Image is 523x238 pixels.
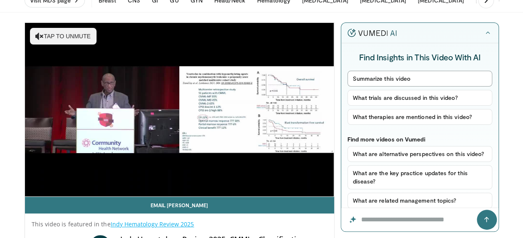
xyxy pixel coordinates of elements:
[30,28,97,45] button: Tap to unmute
[111,220,194,228] a: Indy Hematology Review 2025
[347,165,492,189] button: What are the key practice updates for this disease?
[347,136,492,143] p: Find more videos on Vumedi
[25,197,334,213] a: Email [PERSON_NAME]
[347,29,397,37] img: vumedi-ai-logo.v2.svg
[347,109,492,125] button: What therapies are mentioned in this video?
[347,52,492,62] h4: Find Insights in This Video With AI
[32,220,327,228] p: This video is featured in the
[25,23,334,197] video-js: Video Player
[347,90,492,106] button: What trials are discussed in this video?
[347,193,492,208] button: What are related management topics?
[347,146,492,162] button: What are alternative perspectives on this video?
[341,208,498,231] input: Question for the AI
[347,71,492,87] button: Summarize this video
